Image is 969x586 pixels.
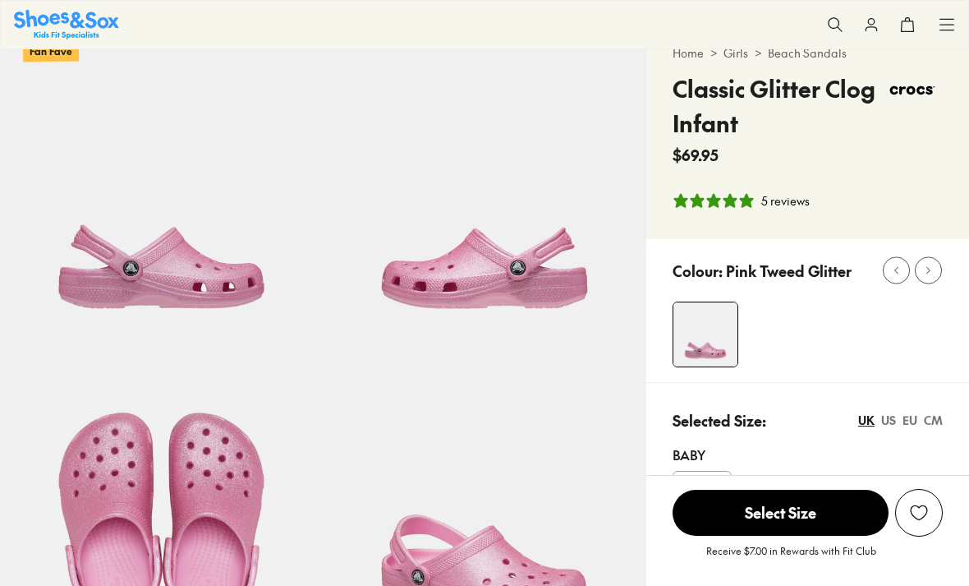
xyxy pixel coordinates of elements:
[323,27,645,350] img: 5-502843_1
[673,72,883,141] h4: Classic Glitter Clog Infant
[924,412,943,429] div: CM
[673,409,766,431] p: Selected Size:
[726,260,852,282] p: Pink Tweed Glitter
[673,489,889,537] button: Select Size
[881,412,896,429] div: US
[895,489,943,537] button: Add to Wishlist
[761,192,810,210] div: 5 reviews
[673,144,719,166] span: $69.95
[23,39,79,62] p: Fan Fave
[673,192,810,210] button: 5 stars, 5 ratings
[673,490,889,536] span: Select Size
[723,44,748,62] a: Girls
[14,10,119,39] a: Shoes & Sox
[902,412,917,429] div: EU
[673,445,943,464] div: Baby
[882,72,943,109] img: Vendor logo
[673,260,723,282] p: Colour:
[858,412,875,429] div: UK
[673,44,704,62] a: Home
[768,44,847,62] a: Beach Sandals
[673,44,943,62] div: > >
[706,543,876,573] p: Receive $7.00 in Rewards with Fit Club
[14,10,119,39] img: SNS_Logo_Responsive.svg
[673,302,737,367] img: 4-502842_1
